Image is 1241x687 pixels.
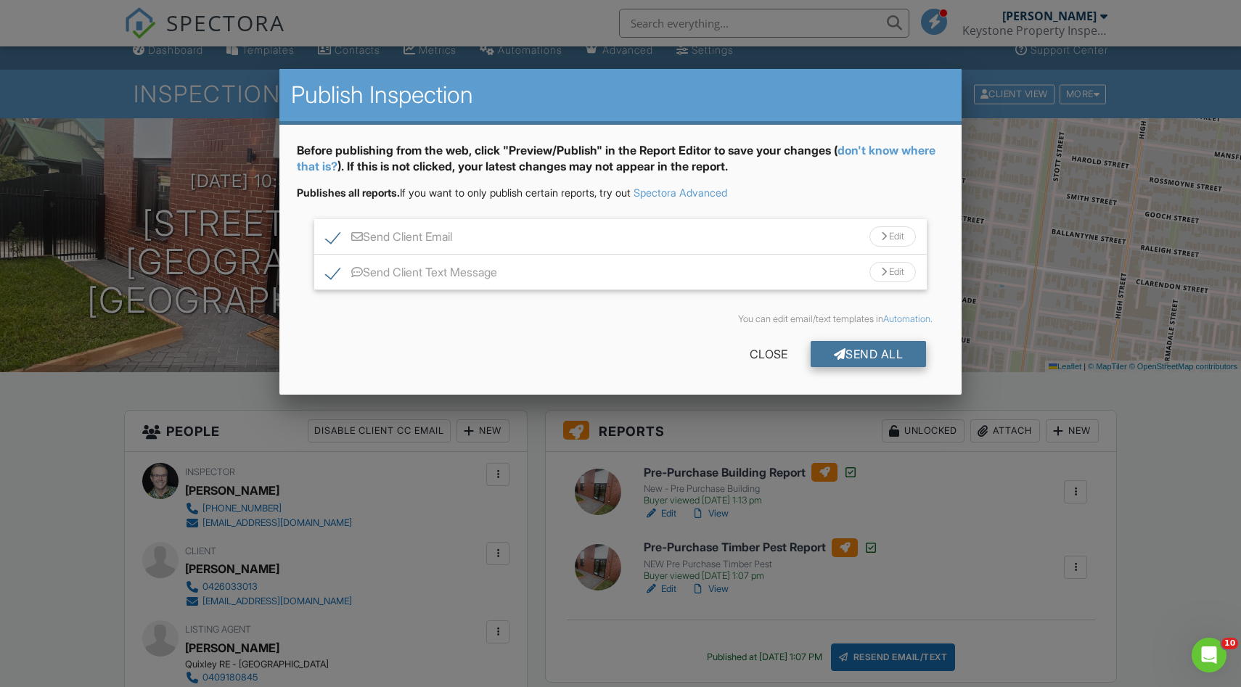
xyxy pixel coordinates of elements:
[634,186,727,199] a: Spectora Advanced
[869,262,916,282] div: Edit
[297,186,631,199] span: If you want to only publish certain reports, try out
[326,230,452,248] label: Send Client Email
[811,341,927,367] div: Send All
[297,143,935,173] a: don't know where that is?
[297,186,400,199] strong: Publishes all reports.
[297,142,945,186] div: Before publishing from the web, click "Preview/Publish" in the Report Editor to save your changes...
[326,266,497,284] label: Send Client Text Message
[308,313,933,325] div: You can edit email/text templates in .
[1221,638,1238,649] span: 10
[883,313,930,324] a: Automation
[869,226,916,247] div: Edit
[1192,638,1226,672] iframe: Intercom live chat
[726,341,811,367] div: Close
[291,81,951,110] h2: Publish Inspection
